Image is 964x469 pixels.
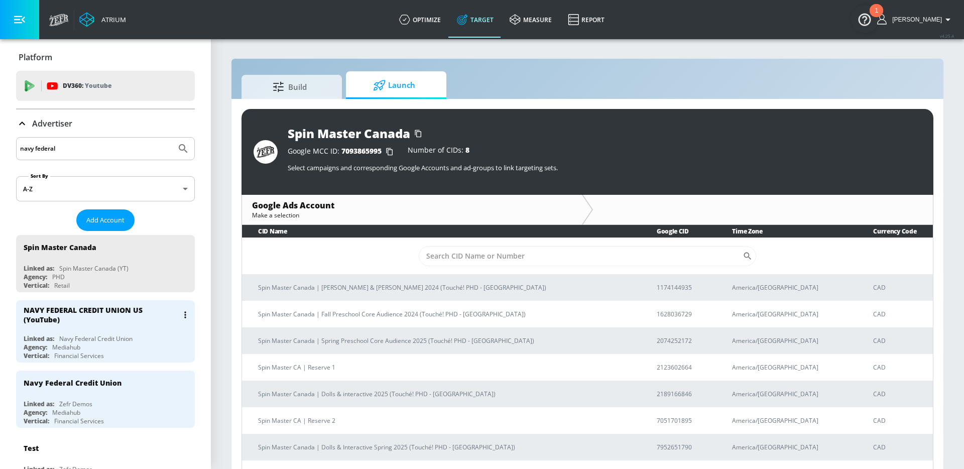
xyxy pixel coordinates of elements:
button: Submit Search [172,138,194,160]
span: 8 [465,145,469,155]
div: Mediahub [52,408,80,417]
div: PHD [52,273,65,281]
p: 2189166846 [657,389,708,399]
p: CAD [873,335,925,346]
div: Retail [54,281,70,290]
div: Navy Federal Credit Union [59,334,133,343]
label: Sort By [29,173,50,179]
p: America/[GEOGRAPHIC_DATA] [732,442,849,452]
button: Add Account [76,209,135,231]
div: Agency: [24,273,47,281]
p: Spin Master Canada | [PERSON_NAME] & [PERSON_NAME] 2024 (Touché! PHD - [GEOGRAPHIC_DATA]) [258,282,633,293]
th: Currency Code [857,225,933,238]
th: Time Zone [716,225,857,238]
p: CAD [873,282,925,293]
p: DV360: [63,80,111,91]
p: Spin Master CA | Reserve 1 [258,362,633,373]
p: 7051701895 [657,415,708,426]
span: v 4.25.4 [940,33,954,39]
th: Google CID [641,225,716,238]
div: Financial Services [54,351,104,360]
p: 2074252172 [657,335,708,346]
div: Agency: [24,343,47,351]
div: Advertiser [16,109,195,138]
a: Atrium [79,12,126,27]
div: Spin Master Canada [24,243,96,252]
a: measure [502,2,560,38]
div: Search CID Name or Number [419,246,756,266]
a: optimize [391,2,449,38]
div: Zefr Demos [59,400,92,408]
div: Mediahub [52,343,80,351]
a: Target [449,2,502,38]
div: Atrium [97,15,126,24]
button: Open Resource Center, 1 new notification [851,5,879,33]
p: CAD [873,415,925,426]
div: Vertical: [24,351,49,360]
p: CAD [873,389,925,399]
p: CAD [873,309,925,319]
div: Vertical: [24,417,49,425]
div: Google MCC ID: [288,147,398,157]
p: CAD [873,362,925,373]
p: Youtube [85,80,111,91]
div: Google Ads Account [252,200,572,211]
th: CID Name [242,225,641,238]
div: Number of CIDs: [408,147,469,157]
p: Spin Master Canada | Fall Preschool Core Audience 2024 (Touché! PHD - [GEOGRAPHIC_DATA]) [258,309,633,319]
p: Advertiser [32,118,72,129]
p: Spin Master Canada | Dolls & interactive 2025 (Touché! PHD - [GEOGRAPHIC_DATA]) [258,389,633,399]
div: Google Ads AccountMake a selection [242,195,582,224]
p: 1628036729 [657,309,708,319]
div: Linked as: [24,334,54,343]
input: Search by name [20,142,172,155]
p: Spin Master CA | Reserve 2 [258,415,633,426]
span: 7093865995 [341,146,382,156]
div: Financial Services [54,417,104,425]
div: Platform [16,43,195,71]
p: Spin Master Canada | Spring Preschool Core Audience 2025 (Touché! PHD - [GEOGRAPHIC_DATA]) [258,335,633,346]
p: 7952651790 [657,442,708,452]
button: [PERSON_NAME] [877,14,954,26]
span: Build [252,75,328,99]
div: 1 [875,11,878,24]
div: Spin Master CanadaLinked as:Spin Master Canada (YT)Agency:PHDVertical:Retail [16,235,195,292]
p: America/[GEOGRAPHIC_DATA] [732,362,849,373]
div: NAVY FEDERAL CREDIT UNION US (YouTube)Linked as:Navy Federal Credit UnionAgency:MediahubVertical:... [16,300,195,363]
p: Platform [19,52,52,63]
div: Make a selection [252,211,572,219]
span: login as: anthony.rios@zefr.com [888,16,942,23]
span: Launch [356,73,432,97]
input: Search CID Name or Number [419,246,743,266]
div: Navy Federal Credit UnionLinked as:Zefr DemosAgency:MediahubVertical:Financial Services [16,371,195,428]
p: America/[GEOGRAPHIC_DATA] [732,335,849,346]
div: Linked as: [24,400,54,408]
p: Spin Master Canada | Dolls & Interactive Spring 2025 (Touché! PHD - [GEOGRAPHIC_DATA]) [258,442,633,452]
p: CAD [873,442,925,452]
p: America/[GEOGRAPHIC_DATA] [732,309,849,319]
div: Navy Federal Credit Union [24,378,122,388]
p: America/[GEOGRAPHIC_DATA] [732,282,849,293]
div: Vertical: [24,281,49,290]
a: Report [560,2,613,38]
div: Test [24,443,39,453]
div: Agency: [24,408,47,417]
div: Spin Master Canada [288,125,410,142]
p: Select campaigns and corresponding Google Accounts and ad-groups to link targeting sets. [288,163,921,172]
div: Linked as: [24,264,54,273]
p: 1174144935 [657,282,708,293]
div: Spin Master Canada (YT) [59,264,129,273]
div: A-Z [16,176,195,201]
p: America/[GEOGRAPHIC_DATA] [732,389,849,399]
p: 2123602664 [657,362,708,373]
div: DV360: Youtube [16,71,195,101]
p: America/[GEOGRAPHIC_DATA] [732,415,849,426]
span: Add Account [86,214,125,226]
div: NAVY FEDERAL CREDIT UNION US (YouTube) [24,305,178,324]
